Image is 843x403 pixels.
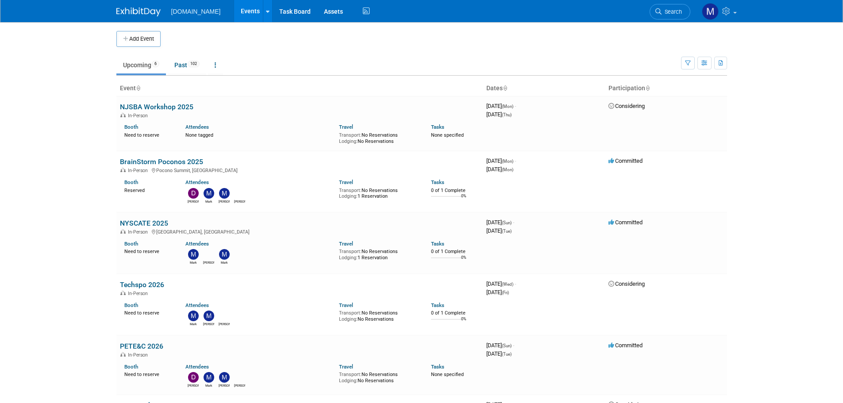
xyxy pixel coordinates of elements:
[502,167,513,172] span: (Mon)
[185,124,209,130] a: Attendees
[608,280,645,287] span: Considering
[124,124,138,130] a: Booth
[483,81,605,96] th: Dates
[339,364,353,370] a: Travel
[515,157,516,164] span: -
[203,199,214,204] div: Mark Menzella
[124,308,173,316] div: Need to reserve
[461,194,466,206] td: 0%
[120,157,203,166] a: BrainStorm Poconos 2025
[339,179,353,185] a: Travel
[188,311,199,321] img: Mark Menzella
[339,138,358,144] span: Lodging:
[502,282,513,287] span: (Wed)
[339,302,353,308] a: Travel
[204,188,214,199] img: Mark Menzella
[486,227,512,234] span: [DATE]
[168,57,206,73] a: Past102
[120,166,479,173] div: Pocono Summit, [GEOGRAPHIC_DATA]
[339,241,353,247] a: Travel
[203,321,214,326] div: Matthew Levin
[605,81,727,96] th: Participation
[120,229,126,234] img: In-Person Event
[339,186,418,200] div: No Reservations 1 Reservation
[339,247,418,261] div: No Reservations 1 Reservation
[128,352,150,358] span: In-Person
[219,372,230,383] img: Matthew Levin
[128,168,150,173] span: In-Person
[120,228,479,235] div: [GEOGRAPHIC_DATA], [GEOGRAPHIC_DATA]
[431,249,479,255] div: 0 of 1 Complete
[608,157,643,164] span: Committed
[431,302,444,308] a: Tasks
[234,383,245,388] div: Stephen Bart
[124,302,138,308] a: Booth
[188,199,199,204] div: Damien Dimino
[188,61,200,67] span: 102
[702,3,719,20] img: Mark Menzella
[502,104,513,109] span: (Mon)
[431,132,464,138] span: None specified
[486,111,512,118] span: [DATE]
[188,249,199,260] img: Mark Menzella
[219,188,230,199] img: Matthew Levin
[234,199,245,204] div: Stephen Bart
[185,179,209,185] a: Attendees
[513,219,514,226] span: -
[124,364,138,370] a: Booth
[431,188,479,194] div: 0 of 1 Complete
[116,31,161,47] button: Add Event
[502,290,509,295] span: (Fri)
[502,352,512,357] span: (Tue)
[431,310,479,316] div: 0 of 1 Complete
[502,220,512,225] span: (Sun)
[486,157,516,164] span: [DATE]
[219,260,230,265] div: Mark Triftshauser
[339,316,358,322] span: Lodging:
[339,124,353,130] a: Travel
[124,370,173,378] div: Need to reserve
[120,219,168,227] a: NYSCATE 2025
[515,103,516,109] span: -
[235,188,245,199] img: Stephen Bart
[219,311,230,321] img: Stephen Bart
[461,317,466,329] td: 0%
[219,199,230,204] div: Matthew Levin
[608,342,643,349] span: Committed
[339,132,362,138] span: Transport:
[339,310,362,316] span: Transport:
[339,193,358,199] span: Lodging:
[645,84,650,92] a: Sort by Participation Type
[339,370,418,384] div: No Reservations No Reservations
[513,342,514,349] span: -
[203,383,214,388] div: Mark Menzella
[502,112,512,117] span: (Thu)
[486,342,514,349] span: [DATE]
[339,255,358,261] span: Lodging:
[486,219,514,226] span: [DATE]
[116,81,483,96] th: Event
[188,321,199,326] div: Mark Menzella
[124,247,173,255] div: Need to reserve
[486,103,516,109] span: [DATE]
[120,291,126,295] img: In-Person Event
[486,350,512,357] span: [DATE]
[171,8,221,15] span: [DOMAIN_NAME]
[486,280,516,287] span: [DATE]
[339,372,362,377] span: Transport:
[128,113,150,119] span: In-Person
[188,188,199,199] img: Damien Dimino
[339,188,362,193] span: Transport:
[124,179,138,185] a: Booth
[461,255,466,267] td: 0%
[431,179,444,185] a: Tasks
[128,229,150,235] span: In-Person
[431,364,444,370] a: Tasks
[608,219,643,226] span: Committed
[120,280,164,289] a: Techspo 2026
[431,241,444,247] a: Tasks
[204,372,214,383] img: Mark Menzella
[219,321,230,326] div: Stephen Bart
[486,166,513,173] span: [DATE]
[339,378,358,384] span: Lodging:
